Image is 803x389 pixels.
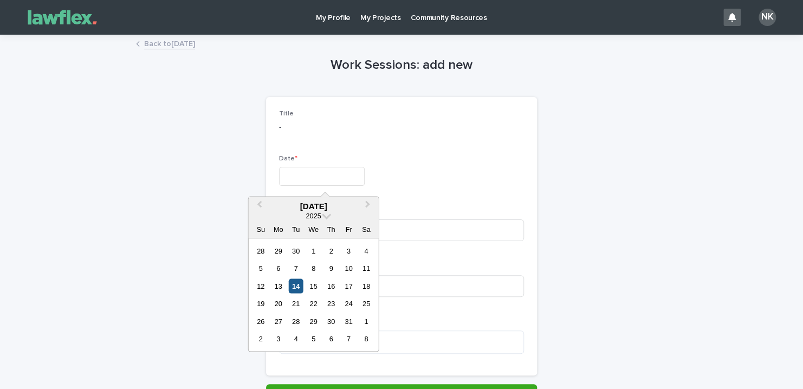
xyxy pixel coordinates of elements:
[323,314,338,328] div: Choose Thursday, October 30th, 2025
[306,243,321,258] div: Choose Wednesday, October 1st, 2025
[254,314,268,328] div: Choose Sunday, October 26th, 2025
[22,7,103,28] img: Gnvw4qrBSHOAfo8VMhG6
[341,278,356,293] div: Choose Friday, October 17th, 2025
[254,332,268,346] div: Choose Sunday, November 2nd, 2025
[271,314,286,328] div: Choose Monday, October 27th, 2025
[254,222,268,237] div: Su
[271,278,286,293] div: Choose Monday, October 13th, 2025
[289,332,303,346] div: Choose Tuesday, November 4th, 2025
[360,198,378,215] button: Next Month
[359,332,373,346] div: Choose Saturday, November 8th, 2025
[289,222,303,237] div: Tu
[306,332,321,346] div: Choose Wednesday, November 5th, 2025
[289,261,303,276] div: Choose Tuesday, October 7th, 2025
[254,296,268,311] div: Choose Sunday, October 19th, 2025
[250,198,267,215] button: Previous Month
[306,296,321,311] div: Choose Wednesday, October 22nd, 2025
[359,222,373,237] div: Sa
[306,212,321,220] span: 2025
[271,261,286,276] div: Choose Monday, October 6th, 2025
[254,261,268,276] div: Choose Sunday, October 5th, 2025
[323,296,338,311] div: Choose Thursday, October 23rd, 2025
[341,243,356,258] div: Choose Friday, October 3rd, 2025
[341,314,356,328] div: Choose Friday, October 31st, 2025
[279,122,524,133] p: -
[341,222,356,237] div: Fr
[144,37,195,49] a: Back to[DATE]
[289,243,303,258] div: Choose Tuesday, September 30th, 2025
[341,261,356,276] div: Choose Friday, October 10th, 2025
[254,278,268,293] div: Choose Sunday, October 12th, 2025
[254,243,268,258] div: Choose Sunday, September 28th, 2025
[252,242,375,348] div: month 2025-10
[359,243,373,258] div: Choose Saturday, October 4th, 2025
[279,155,297,162] span: Date
[271,296,286,311] div: Choose Monday, October 20th, 2025
[306,314,321,328] div: Choose Wednesday, October 29th, 2025
[323,243,338,258] div: Choose Thursday, October 2nd, 2025
[359,278,373,293] div: Choose Saturday, October 18th, 2025
[341,332,356,346] div: Choose Friday, November 7th, 2025
[271,332,286,346] div: Choose Monday, November 3rd, 2025
[323,278,338,293] div: Choose Thursday, October 16th, 2025
[289,296,303,311] div: Choose Tuesday, October 21st, 2025
[289,278,303,293] div: Choose Tuesday, October 14th, 2025
[759,9,776,26] div: NK
[279,111,294,117] span: Title
[341,296,356,311] div: Choose Friday, October 24th, 2025
[306,278,321,293] div: Choose Wednesday, October 15th, 2025
[323,261,338,276] div: Choose Thursday, October 9th, 2025
[271,222,286,237] div: Mo
[323,332,338,346] div: Choose Thursday, November 6th, 2025
[249,201,379,211] div: [DATE]
[359,261,373,276] div: Choose Saturday, October 11th, 2025
[306,261,321,276] div: Choose Wednesday, October 8th, 2025
[359,296,373,311] div: Choose Saturday, October 25th, 2025
[266,57,537,73] h1: Work Sessions: add new
[359,314,373,328] div: Choose Saturday, November 1st, 2025
[323,222,338,237] div: Th
[271,243,286,258] div: Choose Monday, September 29th, 2025
[289,314,303,328] div: Choose Tuesday, October 28th, 2025
[306,222,321,237] div: We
